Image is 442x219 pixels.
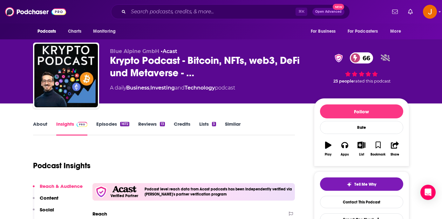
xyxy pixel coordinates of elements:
[320,137,337,160] button: Play
[353,137,370,160] button: List
[405,6,415,17] a: Show notifications dropdown
[92,211,107,217] h2: Reach
[33,121,47,136] a: About
[354,79,391,83] span: rated this podcast
[312,8,344,16] button: Open AdvancedNew
[33,183,83,195] button: Reach & Audience
[391,153,399,156] div: Share
[356,52,373,63] span: 66
[386,137,403,160] button: Share
[337,137,353,160] button: Apps
[296,8,307,16] span: ⌘ K
[333,4,344,10] span: New
[138,121,165,136] a: Reviews13
[423,5,437,19] img: User Profile
[185,85,215,91] a: Technology
[320,196,403,208] a: Contact This Podcast
[149,85,150,91] span: ,
[89,25,124,37] button: open menu
[163,48,177,54] a: Acast
[175,85,185,91] span: and
[40,207,54,213] p: Social
[348,27,378,36] span: For Podcasters
[420,185,436,200] div: Open Intercom Messenger
[333,54,345,62] img: verified Badge
[390,27,401,36] span: More
[370,137,386,160] button: Bookmark
[111,4,350,19] div: Search podcasts, credits, & more...
[174,121,190,136] a: Credits
[33,195,58,207] button: Content
[225,121,241,136] a: Similar
[33,25,65,37] button: open menu
[161,48,177,54] span: •
[325,153,331,156] div: Play
[37,27,56,36] span: Podcasts
[120,122,129,126] div: 1672
[68,27,82,36] span: Charts
[110,48,159,54] span: Blue Alpine GmbH
[111,194,138,198] h5: Verified Partner
[371,153,385,156] div: Bookmark
[77,122,88,127] img: Podchaser Pro
[96,121,129,136] a: Episodes1672
[350,52,373,63] a: 66
[320,104,403,118] button: Follow
[354,182,376,187] span: Tell Me Why
[126,85,149,91] a: Business
[128,7,296,17] input: Search podcasts, credits, & more...
[315,10,342,13] span: Open Advanced
[33,207,54,218] button: Social
[212,122,216,126] div: 3
[95,186,107,198] img: verfied icon
[359,153,364,156] div: List
[40,183,83,189] p: Reach & Audience
[64,25,85,37] a: Charts
[347,182,352,187] img: tell me why sparkle
[314,48,409,88] div: verified Badge66 23 peoplerated this podcast
[199,121,216,136] a: Lists3
[33,161,91,170] h1: Podcast Insights
[112,186,136,193] img: Acast
[56,121,88,136] a: InsightsPodchaser Pro
[386,25,409,37] button: open menu
[341,153,349,156] div: Apps
[343,25,387,37] button: open menu
[333,79,354,83] span: 23 people
[110,84,235,92] div: A daily podcast
[320,121,403,134] div: Rate
[160,122,165,126] div: 13
[306,25,344,37] button: open menu
[34,44,98,107] img: Krypto Podcast - Bitcoin, NFTs, web3, DeFi und Metaverse - News, Analysen und Interviews zu Bitco...
[423,5,437,19] span: Logged in as justine87181
[145,187,293,196] h4: Podcast level reach data from Acast podcasts has been independently verified via [PERSON_NAME]'s ...
[311,27,336,36] span: For Business
[423,5,437,19] button: Show profile menu
[93,27,116,36] span: Monitoring
[40,195,58,201] p: Content
[150,85,175,91] a: Investing
[390,6,400,17] a: Show notifications dropdown
[320,177,403,191] button: tell me why sparkleTell Me Why
[5,6,66,18] img: Podchaser - Follow, Share and Rate Podcasts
